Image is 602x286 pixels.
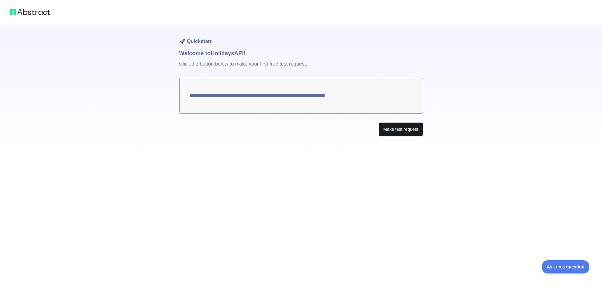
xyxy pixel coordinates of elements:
h1: Welcome to Holidays API! [179,49,423,58]
button: Make test request [379,122,423,136]
img: Abstract logo [10,8,50,16]
h1: 🚀 Quickstart [179,25,423,49]
p: Click the button below to make your first free test request. [179,58,423,78]
iframe: Toggle Customer Support [542,260,589,273]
